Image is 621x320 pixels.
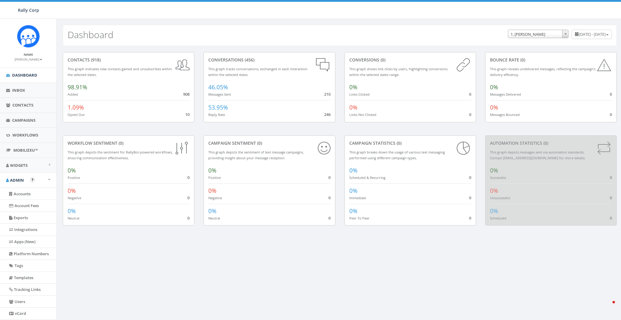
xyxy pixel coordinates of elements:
[610,175,612,180] span: 0
[469,195,471,200] span: 0
[610,195,612,200] span: 0
[68,57,190,63] div: contacts
[490,196,510,200] small: Unsuccessful
[187,215,190,221] span: 0
[349,187,357,195] span: 0%
[187,175,190,180] span: 0
[490,92,521,97] small: Messages Delivered
[117,140,123,146] span: (0)
[490,57,612,63] div: Bounce Rate
[349,57,471,63] div: conversions
[349,216,370,220] small: Peer To Peer
[349,196,366,200] small: Immediate
[12,132,38,138] span: Workflows
[30,178,35,182] button: Open In-App Guide
[208,216,220,220] small: Neutral
[68,30,113,40] h2: Dashboard
[508,30,569,38] span: 1. James Martin
[469,112,471,117] span: 0
[490,187,498,195] span: 0%
[68,175,80,180] small: Positive
[68,92,78,97] small: Added
[490,83,498,91] span: 0%
[610,112,612,117] span: 0
[208,92,231,97] small: Messages Sent
[68,207,76,215] span: 0%
[395,140,401,146] span: (0)
[349,112,376,117] small: Links Not Clicked
[349,83,357,91] span: 0%
[349,92,370,97] small: Links Clicked
[328,215,331,221] span: 0
[490,216,506,220] small: Scheduled
[256,140,262,146] span: (0)
[490,140,612,146] div: Automation Statistics
[185,112,190,117] span: 10
[68,83,87,91] span: 98.91%
[15,56,42,62] a: [PERSON_NAME]
[68,140,190,146] div: Workflow Sentiment
[10,163,28,168] span: Widgets
[68,104,84,111] span: 1.09%
[187,195,190,200] span: 0
[68,112,85,117] small: Opted Out
[328,175,331,180] span: 0
[490,167,498,174] span: 0%
[208,150,304,160] small: This graph depicts the sentiment of text message campaigns, providing insight about your message ...
[490,67,596,77] small: This graph reveals undelivered messages, reflecting the campaign's delivery efficiency.
[469,91,471,97] span: 0
[243,57,254,63] span: (456)
[183,91,190,97] span: 908
[519,57,525,63] span: (0)
[12,117,35,123] span: Campaigns
[68,196,81,200] small: Negative
[349,175,385,180] small: Scheduled & Recurring
[490,175,506,180] small: Successful
[490,207,498,215] span: 0%
[24,52,33,57] small: Name
[68,216,79,220] small: Neutral
[208,207,217,215] span: 0%
[18,7,39,13] span: Rally Corp
[90,57,101,63] span: (918)
[13,147,38,153] span: MobilizeU™
[490,104,498,111] span: 0%
[610,91,612,97] span: 0
[349,104,357,111] span: 0%
[469,175,471,180] span: 0
[490,112,520,117] small: Messages Bounced
[208,175,221,180] small: Positive
[208,83,228,91] span: 46.05%
[68,150,173,160] small: This graph depicts the sentiment for RallyBot-powered workflows, ensuring communication effective...
[208,196,222,200] small: Negative
[208,167,217,174] span: 0%
[17,25,40,48] img: Icon_1.png
[68,167,76,174] span: 0%
[324,91,331,97] span: 210
[379,57,385,63] span: (0)
[208,104,228,111] span: 53.95%
[349,207,357,215] span: 0%
[349,150,445,160] small: This graph breaks down the usage of various text messaging performed using different campaign types.
[600,299,615,314] iframe: Intercom live chat
[490,150,586,160] small: This graph depicts messages sent via automation standards. Contact [EMAIL_ADDRESS][DOMAIN_NAME] f...
[208,112,225,117] small: Reply Rate
[15,57,42,61] small: [PERSON_NAME]
[208,57,330,63] div: conversations
[610,215,612,221] span: 0
[68,187,76,195] span: 0%
[508,30,568,38] span: 1. James Martin
[208,67,307,77] small: This graph tracks conversations, exchanged in each interaction within the selected dates.
[10,177,24,183] span: Admin
[68,67,172,77] small: This graph indicates new contacts gained and unsubscribes within the selected dates.
[542,140,548,146] span: (0)
[579,31,606,37] span: [DATE] - [DATE]
[208,187,217,195] span: 0%
[12,102,33,108] span: Contacts
[469,215,471,221] span: 0
[328,195,331,200] span: 0
[208,140,330,146] div: Campaign Sentiment
[12,72,37,78] span: Dashboard
[12,87,25,93] span: Inbox
[324,112,331,117] span: 246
